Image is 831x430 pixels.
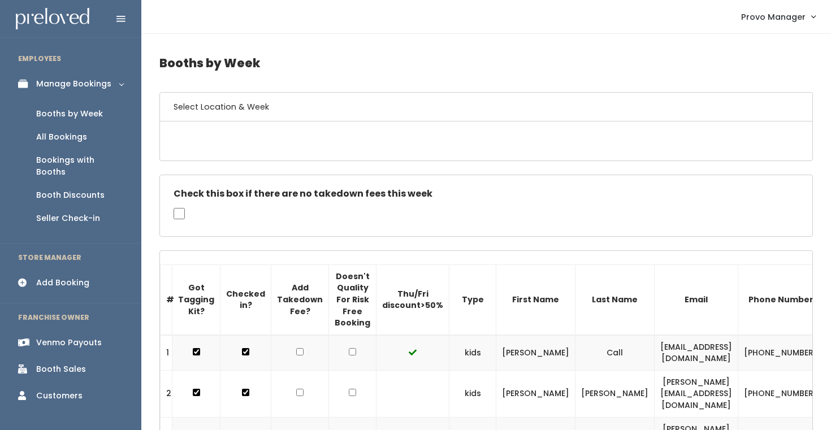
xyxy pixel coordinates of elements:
div: Add Booking [36,277,89,289]
td: [PERSON_NAME][EMAIL_ADDRESS][DOMAIN_NAME] [655,370,738,417]
div: Seller Check-in [36,212,100,224]
span: Provo Manager [741,11,806,23]
td: [PERSON_NAME] [496,370,575,417]
td: [PERSON_NAME] [496,335,575,371]
h5: Check this box if there are no takedown fees this week [174,189,799,199]
td: [EMAIL_ADDRESS][DOMAIN_NAME] [655,335,738,371]
td: [PHONE_NUMBER] [738,335,824,371]
div: Customers [36,390,83,402]
td: 2 [161,370,172,417]
div: All Bookings [36,131,87,143]
h4: Booths by Week [159,47,813,79]
th: Email [655,264,738,335]
th: Last Name [575,264,655,335]
th: Doesn't Quality For Risk Free Booking [329,264,376,335]
td: kids [449,335,496,371]
div: Booths by Week [36,108,103,120]
td: Call [575,335,655,371]
div: Booth Sales [36,363,86,375]
div: Booth Discounts [36,189,105,201]
th: Got Tagging Kit? [172,264,220,335]
th: Type [449,264,496,335]
img: preloved logo [16,8,89,30]
th: Phone Number [738,264,824,335]
td: kids [449,370,496,417]
td: [PERSON_NAME] [575,370,655,417]
h6: Select Location & Week [160,93,812,121]
td: [PHONE_NUMBER] [738,370,824,417]
div: Bookings with Booths [36,154,123,178]
th: Add Takedown Fee? [271,264,329,335]
th: Checked in? [220,264,271,335]
th: Thu/Fri discount>50% [376,264,449,335]
div: Venmo Payouts [36,337,102,349]
a: Provo Manager [730,5,826,29]
div: Manage Bookings [36,78,111,90]
th: First Name [496,264,575,335]
td: 1 [161,335,172,371]
th: # [161,264,172,335]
